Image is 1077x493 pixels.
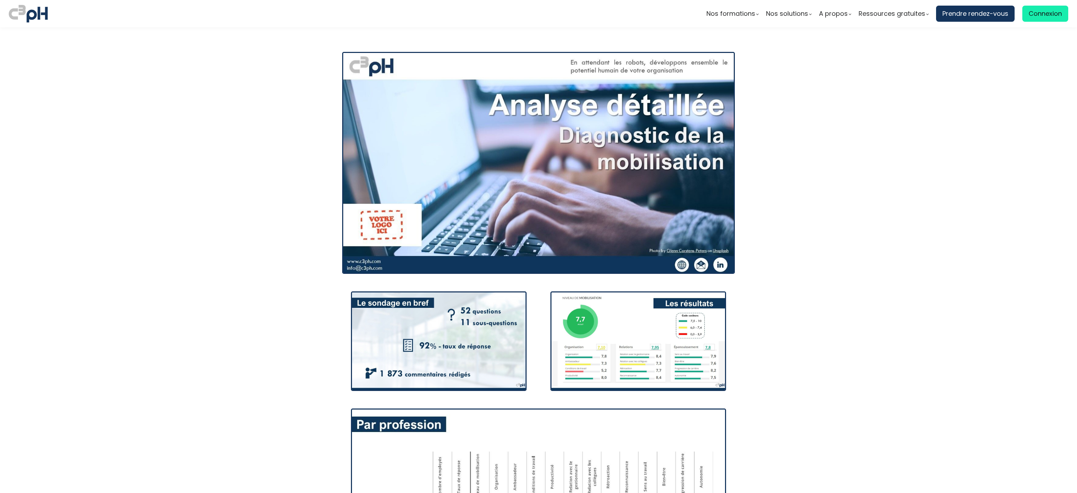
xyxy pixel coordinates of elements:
[819,8,848,19] span: A propos
[706,8,755,19] span: Nos formations
[9,4,48,24] img: logo C3PH
[351,291,527,391] img: d55070dd6b75717e8ecfec1b2eecf895.jpeg
[1029,8,1062,19] span: Connexion
[859,8,925,19] span: Ressources gratuites
[342,52,735,274] img: 4a2dde7010d9eef1bdd780716edfa60a.jpeg
[1022,6,1068,22] a: Connexion
[942,8,1008,19] span: Prendre rendez-vous
[550,291,726,391] img: de3403b22fb586d6ea93909a004d01c9.jpeg
[936,6,1015,22] a: Prendre rendez-vous
[766,8,808,19] span: Nos solutions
